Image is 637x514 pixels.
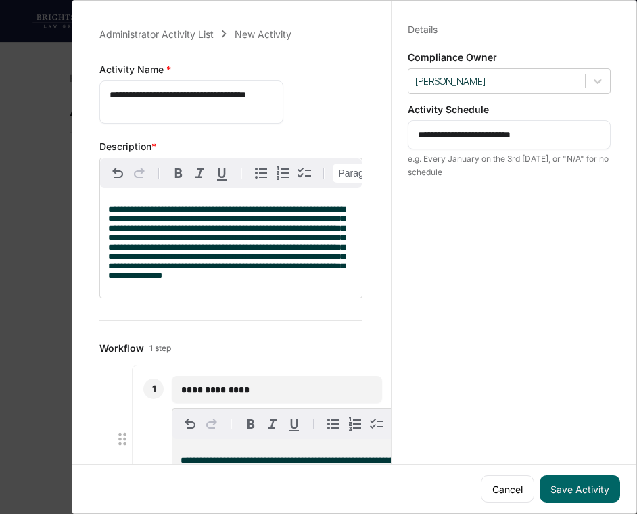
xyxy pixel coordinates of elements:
button: Underline [211,162,233,184]
button: Italic [262,413,283,435]
div: Details [408,24,438,35]
button: Bold [240,413,262,435]
span: Workflow [99,342,144,354]
span: Activity Name [99,64,166,75]
button: Undo ⌘Z [107,162,128,184]
p: Compliance Owner [408,51,611,63]
button: Undo ⌘Z [179,413,201,435]
button: Italic [189,162,211,184]
div: e.g. Every January on the 3rd [DATE], or "N/A" for no schedule [408,152,611,179]
button: Bold [168,162,189,184]
div: New Activity [235,28,291,40]
div: 1 [143,379,164,399]
iframe: Open customer support [594,469,630,506]
p: Activity Schedule [408,103,611,115]
span: Description [99,141,151,152]
button: Underline [283,413,305,435]
button: Block type [333,164,430,183]
span: 1 step [149,343,171,353]
div: Administrator Activity List [99,28,214,40]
